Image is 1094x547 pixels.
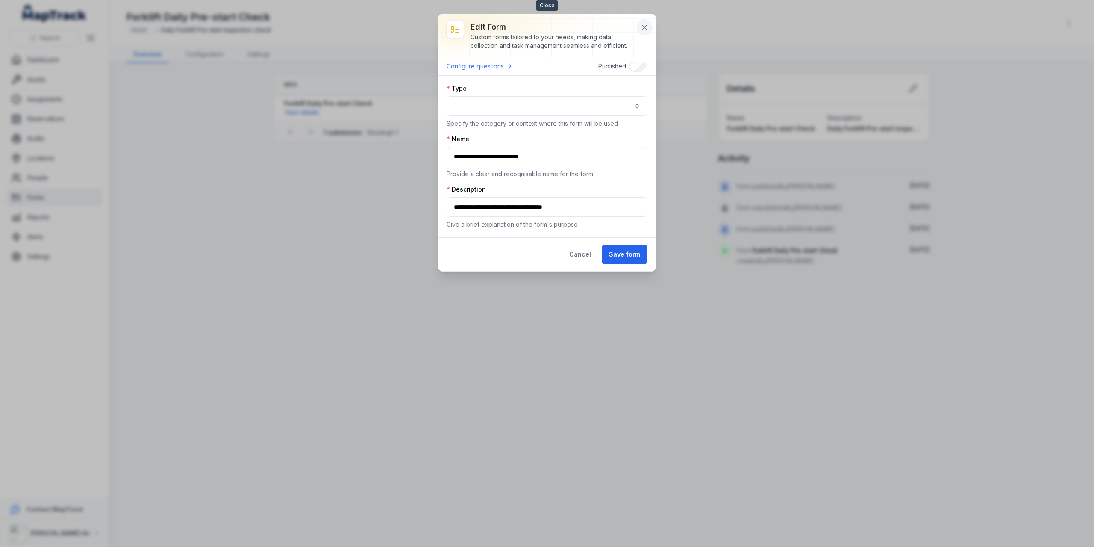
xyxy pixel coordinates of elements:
div: Custom forms tailored to your needs, making data collection and task management seamless and effi... [471,33,634,50]
p: Specify the category or context where this form will be used [447,119,647,128]
label: Type [447,84,467,93]
span: Published [598,62,626,70]
span: Close [536,0,558,11]
label: Name [447,135,469,143]
a: Configure questions [447,61,514,72]
button: Save form [602,245,647,264]
label: Description [447,185,486,194]
button: Cancel [562,245,598,264]
p: Give a brief explanation of the form's purpose [447,220,647,229]
p: Provide a clear and recognisable name for the form [447,170,647,178]
h3: Edit form [471,21,634,33]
